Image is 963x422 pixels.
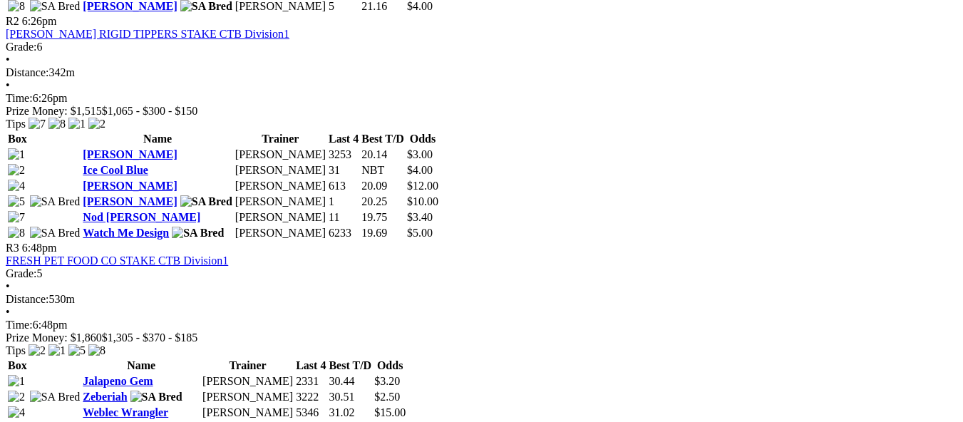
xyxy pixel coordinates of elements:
td: [PERSON_NAME] [202,390,294,404]
a: Ice Cool Blue [83,164,148,176]
img: 2 [88,118,105,130]
td: 31.02 [328,406,372,420]
td: 31 [328,163,359,177]
span: Distance: [6,293,48,305]
img: 7 [8,211,25,224]
th: Trainer [235,132,326,146]
span: Grade: [6,41,37,53]
img: 1 [48,344,66,357]
td: [PERSON_NAME] [202,374,294,388]
a: [PERSON_NAME] [83,180,177,192]
img: SA Bred [30,227,81,240]
th: Last 4 [328,132,359,146]
div: Prize Money: $1,860 [6,331,957,344]
div: 6 [6,41,957,53]
a: Watch Me Design [83,227,169,239]
img: 4 [8,406,25,419]
th: Last 4 [295,359,326,373]
td: 6233 [328,226,359,240]
img: 2 [29,344,46,357]
img: 8 [48,118,66,130]
a: Jalapeno Gem [83,375,153,387]
span: $3.20 [374,375,400,387]
td: 11 [328,210,359,225]
span: $2.50 [374,391,400,403]
img: SA Bred [30,195,81,208]
img: 8 [8,227,25,240]
td: 20.25 [361,195,405,209]
span: $10.00 [407,195,438,207]
img: 1 [8,148,25,161]
th: Name [82,132,233,146]
span: • [6,306,10,318]
td: 2331 [295,374,326,388]
img: SA Bred [130,391,182,403]
td: 20.09 [361,179,405,193]
a: FRESH PET FOOD CO STAKE CTB Division1 [6,254,228,267]
span: R3 [6,242,19,254]
img: 5 [8,195,25,208]
span: $3.40 [407,211,433,223]
div: 5 [6,267,957,280]
span: • [6,53,10,66]
td: [PERSON_NAME] [235,163,326,177]
img: 8 [88,344,105,357]
span: $5.00 [407,227,433,239]
img: 1 [8,375,25,388]
th: Odds [374,359,406,373]
img: SA Bred [180,195,232,208]
span: $12.00 [407,180,438,192]
span: $1,305 - $370 - $185 [102,331,198,344]
td: 3222 [295,390,326,404]
span: Distance: [6,66,48,78]
span: Time: [6,319,33,331]
div: 6:48pm [6,319,957,331]
td: 3253 [328,148,359,162]
th: Best T/D [361,132,405,146]
a: [PERSON_NAME] [83,148,177,160]
span: Box [8,359,27,371]
td: 1 [328,195,359,209]
div: 530m [6,293,957,306]
td: [PERSON_NAME] [235,195,326,209]
img: 2 [8,164,25,177]
td: 5346 [295,406,326,420]
a: [PERSON_NAME] RIGID TIPPERS STAKE CTB Division1 [6,28,289,40]
div: Prize Money: $1,515 [6,105,957,118]
span: $3.00 [407,148,433,160]
span: • [6,79,10,91]
span: Grade: [6,267,37,279]
span: Tips [6,118,26,130]
td: NBT [361,163,405,177]
td: [PERSON_NAME] [202,406,294,420]
td: 20.14 [361,148,405,162]
td: 30.51 [328,390,372,404]
a: Weblec Wrangler [83,406,168,418]
a: [PERSON_NAME] [83,195,177,207]
span: • [6,280,10,292]
img: 1 [68,118,86,130]
td: 30.44 [328,374,372,388]
img: SA Bred [172,227,224,240]
img: 4 [8,180,25,192]
td: [PERSON_NAME] [235,148,326,162]
th: Odds [406,132,439,146]
img: SA Bred [30,391,81,403]
img: 2 [8,391,25,403]
th: Best T/D [328,359,372,373]
span: $1,065 - $300 - $150 [102,105,198,117]
span: Time: [6,92,33,104]
th: Name [82,359,200,373]
span: Box [8,133,27,145]
span: 6:48pm [22,242,57,254]
td: 613 [328,179,359,193]
td: 19.69 [361,226,405,240]
img: 5 [68,344,86,357]
td: 19.75 [361,210,405,225]
img: 7 [29,118,46,130]
span: 6:26pm [22,15,57,27]
span: $15.00 [374,406,406,418]
div: 6:26pm [6,92,957,105]
td: [PERSON_NAME] [235,210,326,225]
td: [PERSON_NAME] [235,226,326,240]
